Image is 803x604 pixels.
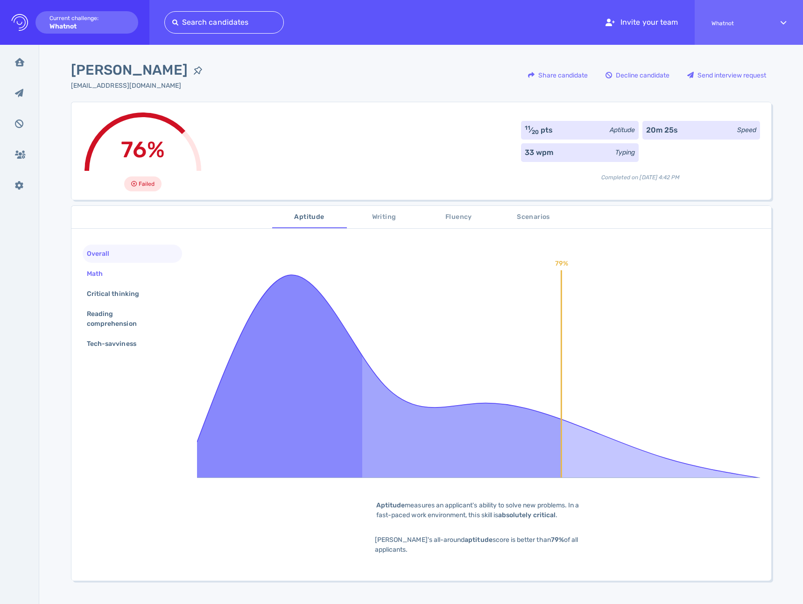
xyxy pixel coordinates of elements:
[523,64,593,86] button: Share candidate
[737,125,756,135] div: Speed
[352,211,416,223] span: Writing
[532,129,539,135] sub: 20
[711,20,764,27] span: Whatnot
[555,260,568,267] text: 79%
[71,81,208,91] div: Click to copy the email address
[85,307,172,330] div: Reading comprehension
[521,166,760,182] div: Completed on [DATE] 4:42 PM
[85,247,120,260] div: Overall
[427,211,491,223] span: Fluency
[615,147,635,157] div: Typing
[85,287,150,301] div: Critical thinking
[376,501,405,509] b: Aptitude
[502,211,565,223] span: Scenarios
[525,125,530,131] sup: 11
[375,536,578,554] span: [PERSON_NAME]'s all-around score is better than of all applicants.
[600,64,675,86] button: Decline candidate
[551,536,564,544] b: 79%
[85,337,148,351] div: Tech-savviness
[601,64,674,86] div: Decline candidate
[683,64,771,86] div: Send interview request
[646,125,678,136] div: 20m 25s
[278,211,341,223] span: Aptitude
[525,147,553,158] div: 33 wpm
[525,125,553,136] div: ⁄ pts
[465,536,492,544] b: aptitude
[523,64,592,86] div: Share candidate
[610,125,635,135] div: Aptitude
[85,267,114,281] div: Math
[498,511,556,519] b: absolutely critical
[139,178,155,190] span: Failed
[682,64,771,86] button: Send interview request
[362,500,595,520] div: measures an applicant's ability to solve new problems. In a fast-paced work environment, this ski...
[71,60,188,81] span: [PERSON_NAME]
[121,136,164,163] span: 76%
